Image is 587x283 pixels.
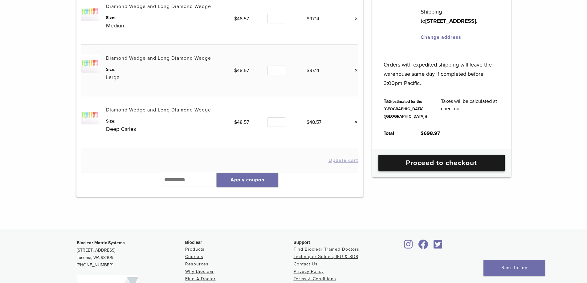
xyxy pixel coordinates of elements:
bdi: 97.14 [307,16,319,22]
td: Taxes will be calculated at checkout [434,93,506,125]
strong: Bioclear Matrix Systems [77,240,125,245]
dt: Size: [106,66,234,73]
span: $ [307,16,309,22]
bdi: 48.57 [234,119,249,125]
a: Contact Us [294,261,318,267]
a: Why Bioclear [185,269,214,274]
strong: [STREET_ADDRESS] [425,18,476,24]
a: Terms & Conditions [294,276,336,281]
button: Apply coupon [217,173,278,187]
a: Diamond Wedge and Long Diamond Wedge [106,3,211,10]
a: Bioclear [432,243,445,249]
dt: Size: [106,14,234,21]
span: Bioclear [185,240,202,245]
bdi: 48.57 [234,67,249,74]
span: $ [234,16,237,22]
p: Large [106,73,234,82]
img: Diamond Wedge and Long Diamond Wedge [81,106,100,124]
a: Privacy Policy [294,269,324,274]
a: Find Bioclear Trained Doctors [294,247,359,252]
a: Diamond Wedge and Long Diamond Wedge [106,107,211,113]
p: Medium [106,21,234,30]
bdi: 97.14 [307,67,319,74]
a: Find A Doctor [185,276,216,281]
span: $ [307,119,309,125]
img: Diamond Wedge and Long Diamond Wedge [81,55,100,73]
a: Bioclear [402,243,415,249]
span: $ [234,67,237,74]
bdi: 48.57 [307,119,321,125]
bdi: 698.97 [421,130,440,136]
a: Resources [185,261,209,267]
a: Back To Top [483,260,545,276]
p: Orders with expedited shipping will leave the warehouse same day if completed before 3:00pm Pacific. [384,51,499,88]
a: Diamond Wedge and Long Diamond Wedge [106,55,211,61]
p: Shipping to . [421,7,499,26]
span: Support [294,240,310,245]
button: Update cart [328,158,358,163]
a: Technique Guides, IFU & SDS [294,254,358,259]
p: Deep Caries [106,124,234,134]
span: $ [307,67,309,74]
dt: Size: [106,118,234,124]
th: Tax [377,93,434,125]
p: [STREET_ADDRESS] Tacoma, WA 98409 [PHONE_NUMBER] [77,239,185,269]
a: Remove this item [350,67,358,75]
small: (estimated for the [GEOGRAPHIC_DATA] ([GEOGRAPHIC_DATA])) [384,99,427,119]
a: Proceed to checkout [378,155,505,171]
span: $ [421,130,424,136]
a: Remove this item [350,15,358,23]
bdi: 48.57 [234,16,249,22]
span: $ [234,119,237,125]
a: Change address [421,34,461,40]
a: Bioclear [416,243,430,249]
a: Products [185,247,205,252]
a: Courses [185,254,203,259]
a: Remove this item [350,118,358,126]
img: Diamond Wedge and Long Diamond Wedge [81,3,100,21]
th: Total [377,125,414,142]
